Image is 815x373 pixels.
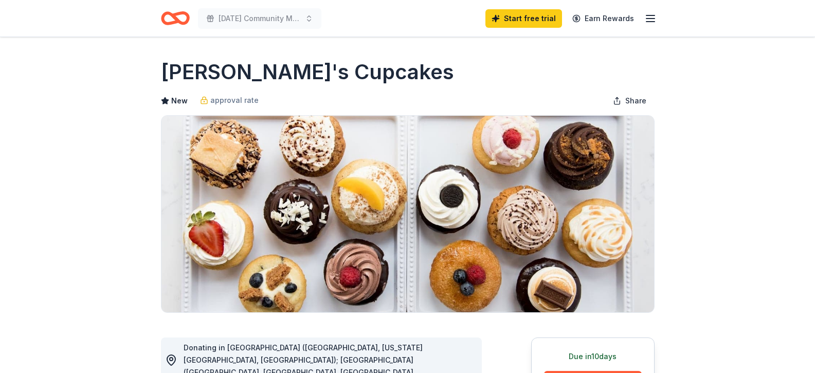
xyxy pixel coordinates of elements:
[198,8,321,29] button: [DATE] Community Meal
[161,58,454,86] h1: [PERSON_NAME]'s Cupcakes
[544,350,642,363] div: Due in 10 days
[171,95,188,107] span: New
[485,9,562,28] a: Start free trial
[566,9,640,28] a: Earn Rewards
[161,6,190,30] a: Home
[210,94,259,106] span: approval rate
[161,116,654,312] img: Image for Molly's Cupcakes
[605,91,655,111] button: Share
[200,94,259,106] a: approval rate
[625,95,646,107] span: Share
[219,12,301,25] span: [DATE] Community Meal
